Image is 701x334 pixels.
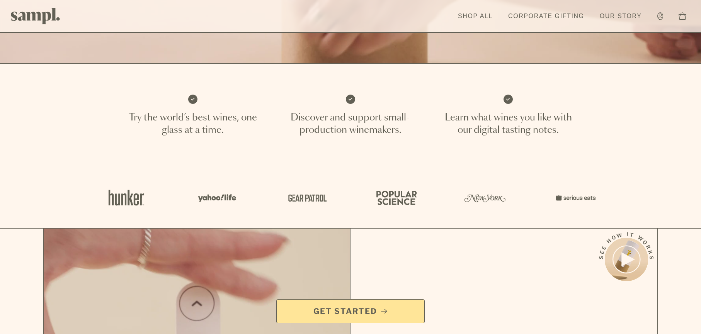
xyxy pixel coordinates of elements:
img: Artboard_5_7fdae55a-36fd-43f7-8bfd-f74a06a2878e_x450.png [282,181,329,214]
img: Artboard_4_28b4d326-c26e-48f9-9c80-911f17d6414e_x450.png [372,181,419,214]
img: Artboard_6_04f9a106-072f-468a-bdd7-f11783b05722_x450.png [193,181,239,214]
img: Artboard_3_0b291449-6e8c-4d07-b2c2-3f3601a19cd1_x450.png [462,181,508,214]
a: Get Started [276,299,425,323]
img: Artboard_1_c8cd28af-0030-4af1-819c-248e302c7f06_x450.png [103,181,150,214]
a: Shop All [454,8,497,25]
button: See how it works [605,238,648,281]
a: Corporate Gifting [504,8,588,25]
a: Our Story [596,8,646,25]
p: Learn what wines you like with our digital tasting notes. [439,112,578,136]
span: Get Started [313,306,377,317]
p: Try the world’s best wines, one glass at a time. [123,112,262,136]
img: Sampl logo [11,8,60,24]
p: Discover and support small-production winemakers. [281,112,420,136]
img: Artboard_7_5b34974b-f019-449e-91fb-745f8d0877ee_x450.png [551,181,598,214]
